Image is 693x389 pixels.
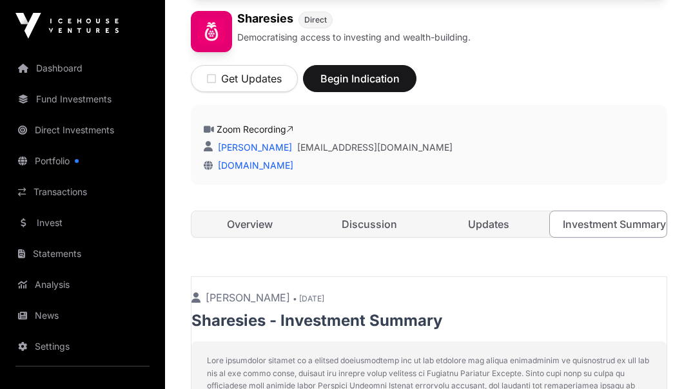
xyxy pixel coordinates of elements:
a: Statements [10,240,155,268]
a: [PERSON_NAME] [215,142,292,153]
a: Zoom Recording [217,124,293,135]
h1: Sharesies [237,11,293,28]
a: Fund Investments [10,85,155,113]
img: Sharesies [191,11,232,52]
nav: Tabs [191,211,667,237]
p: Sharesies - Investment Summary [191,310,667,331]
a: Overview [191,211,308,237]
span: Begin Indication [319,71,400,86]
a: News [10,301,155,330]
button: Begin Indication [303,65,416,92]
a: [EMAIL_ADDRESS][DOMAIN_NAME] [297,141,453,154]
button: Get Updates [191,65,298,92]
a: Portfolio [10,147,155,175]
a: [DOMAIN_NAME] [213,160,293,171]
p: [PERSON_NAME] [191,290,667,305]
a: Transactions [10,178,155,206]
a: Updates [431,211,547,237]
a: Analysis [10,270,155,299]
a: Invest [10,209,155,237]
p: Democratising access to investing and wealth-building. [237,31,471,44]
a: Investment Summary [549,211,667,238]
a: Settings [10,332,155,361]
a: Direct Investments [10,116,155,144]
a: Discussion [311,211,427,237]
iframe: Chat Widget [629,327,693,389]
span: • [DATE] [293,294,324,303]
a: Dashboard [10,54,155,82]
span: Direct [304,15,327,25]
img: Icehouse Ventures Logo [15,13,119,39]
a: Begin Indication [303,78,416,91]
